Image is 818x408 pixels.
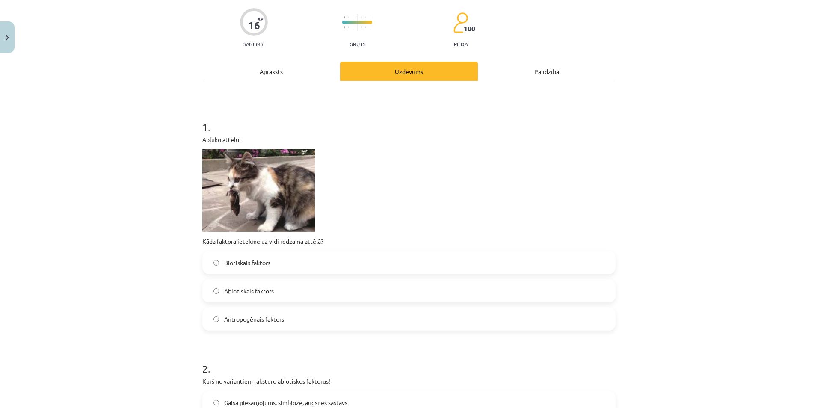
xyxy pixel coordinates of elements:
img: icon-short-line-57e1e144782c952c97e751825c79c345078a6d821885a25fce030b3d8c18986b.svg [361,26,362,28]
img: icon-short-line-57e1e144782c952c97e751825c79c345078a6d821885a25fce030b3d8c18986b.svg [370,16,370,18]
span: 100 [464,25,475,33]
span: Gaisa piesārņojums, simbioze, augsnes sastāvs [224,398,347,407]
input: Abiotiskais faktors [213,288,219,294]
p: Saņemsi [240,41,268,47]
input: Gaisa piesārņojums, simbioze, augsnes sastāvs [213,400,219,405]
img: icon-long-line-d9ea69661e0d244f92f715978eff75569469978d946b2353a9bb055b3ed8787d.svg [357,14,358,31]
p: Grūts [350,41,365,47]
h1: 1 . [202,106,616,133]
img: icon-short-line-57e1e144782c952c97e751825c79c345078a6d821885a25fce030b3d8c18986b.svg [361,16,362,18]
div: Palīdzība [478,62,616,81]
img: icon-short-line-57e1e144782c952c97e751825c79c345078a6d821885a25fce030b3d8c18986b.svg [348,16,349,18]
span: Abiotiskais faktors [224,287,274,296]
p: pilda [454,41,468,47]
img: AD_4nXdI-hJZPJTBx--LFTghgoIS9FGb4GRs9phv64JGYdnd9D6nWJTtfbnnfvnE6JRP6MgInlCX-CI4tkzFv-g2lJXJ_hr3H... [202,149,315,232]
img: icon-short-line-57e1e144782c952c97e751825c79c345078a6d821885a25fce030b3d8c18986b.svg [344,26,345,28]
p: Kurš no variantiem raksturo abiotiskos faktorus! [202,377,616,386]
input: Biotiskais faktors [213,260,219,266]
p: Kāda faktora ietekme uz vidi redzama attēlā? [202,237,616,246]
img: icon-short-line-57e1e144782c952c97e751825c79c345078a6d821885a25fce030b3d8c18986b.svg [344,16,345,18]
div: Apraksts [202,62,340,81]
img: icon-short-line-57e1e144782c952c97e751825c79c345078a6d821885a25fce030b3d8c18986b.svg [348,26,349,28]
img: icon-short-line-57e1e144782c952c97e751825c79c345078a6d821885a25fce030b3d8c18986b.svg [353,16,353,18]
span: Biotiskais faktors [224,258,270,267]
img: icon-short-line-57e1e144782c952c97e751825c79c345078a6d821885a25fce030b3d8c18986b.svg [353,26,353,28]
img: students-c634bb4e5e11cddfef0936a35e636f08e4e9abd3cc4e673bd6f9a4125e45ecb1.svg [453,12,468,33]
h1: 2 . [202,348,616,374]
input: Antropogēnais faktors [213,316,219,322]
p: Aplūko attēlu! [202,135,616,144]
span: Antropogēnais faktors [224,315,284,324]
img: icon-short-line-57e1e144782c952c97e751825c79c345078a6d821885a25fce030b3d8c18986b.svg [370,26,370,28]
div: 16 [248,19,260,31]
div: Uzdevums [340,62,478,81]
span: XP [258,16,263,21]
img: icon-close-lesson-0947bae3869378f0d4975bcd49f059093ad1ed9edebbc8119c70593378902aed.svg [6,35,9,41]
